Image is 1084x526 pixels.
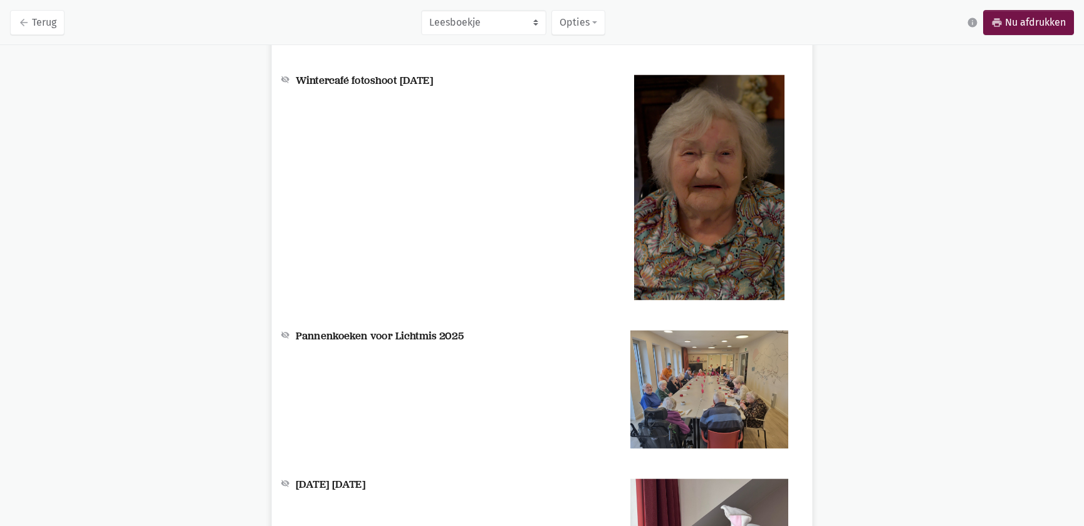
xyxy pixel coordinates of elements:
[10,10,65,35] a: arrow_backTerug
[551,10,605,35] button: Opties
[967,17,978,28] i: info
[296,331,621,343] h3: Pannenkoeken voor Lichtmis 2025
[630,75,788,301] img: JB3JliEAvMqPvnMf1hzc8XX2a72qkQFkgpRc7RC4.jpg
[630,331,788,449] img: saDWLXdxcfhtNEHDYjK1CnqytEd8y3oLOldvk4BY.jpg
[991,17,1003,28] i: print
[296,479,621,491] h3: [DATE] [DATE]
[18,17,29,28] i: arrow_back
[983,10,1074,35] a: printNu afdrukken
[296,75,621,87] h3: Wintercafé fotoshoot [DATE]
